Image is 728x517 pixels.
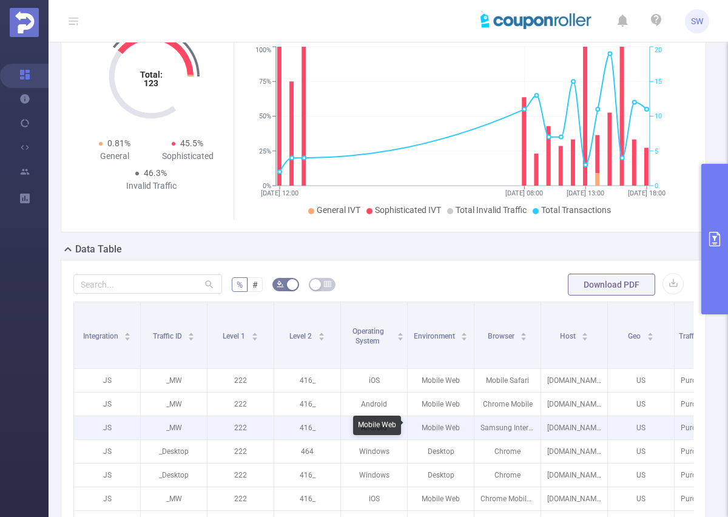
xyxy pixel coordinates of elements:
[608,464,674,487] p: US
[274,487,340,510] p: 416_
[318,331,325,334] i: icon: caret-up
[628,189,666,197] tspan: [DATE] 18:00
[140,70,163,79] tspan: Total:
[691,9,703,33] span: SW
[74,464,140,487] p: JS
[141,393,207,416] p: _MW
[207,416,274,439] p: 222
[188,331,195,334] i: icon: caret-up
[341,416,407,439] p: Android
[317,205,360,215] span: General IVT
[541,205,611,215] span: Total Transactions
[408,487,474,510] p: Mobile Web
[608,416,674,439] p: US
[461,336,468,339] i: icon: caret-down
[141,487,207,510] p: _MW
[74,487,140,510] p: JS
[474,416,541,439] p: Samsung Internet
[274,393,340,416] p: 416_
[582,336,588,339] i: icon: caret-down
[141,369,207,392] p: _MW
[408,464,474,487] p: Desktop
[408,369,474,392] p: Mobile Web
[318,331,325,338] div: Sort
[608,440,674,463] p: US
[83,332,120,340] span: Integration
[647,331,654,338] div: Sort
[73,274,222,294] input: Search...
[628,332,642,340] span: Geo
[655,113,662,121] tspan: 10
[207,464,274,487] p: 222
[505,189,543,197] tspan: [DATE] 08:00
[341,369,407,392] p: iOS
[318,336,325,339] i: icon: caret-down
[541,487,607,510] p: [DOMAIN_NAME]
[341,487,407,510] p: iOS
[207,487,274,510] p: 222
[520,331,527,338] div: Sort
[474,464,541,487] p: Chrome
[124,336,131,339] i: icon: caret-down
[251,331,258,334] i: icon: caret-up
[474,369,541,392] p: Mobile Safari
[353,416,401,435] div: Mobile Web
[474,487,541,510] p: Chrome Mobile iOS
[277,280,284,288] i: icon: bg-colors
[144,168,167,178] span: 46.3%
[414,332,457,340] span: Environment
[352,327,384,345] span: Operating System
[397,331,404,334] i: icon: caret-up
[124,331,131,334] i: icon: caret-up
[541,464,607,487] p: [DOMAIN_NAME]
[261,189,298,197] tspan: [DATE] 12:00
[255,47,271,55] tspan: 100%
[180,138,203,148] span: 45.5%
[74,416,140,439] p: JS
[521,331,527,334] i: icon: caret-up
[488,332,516,340] span: Browser
[74,393,140,416] p: JS
[207,393,274,416] p: 222
[141,416,207,439] p: _MW
[341,393,407,416] p: Android
[207,369,274,392] p: 222
[560,332,578,340] span: Host
[408,440,474,463] p: Desktop
[655,78,662,86] tspan: 15
[582,331,588,334] i: icon: caret-up
[608,487,674,510] p: US
[568,274,655,296] button: Download PDF
[408,416,474,439] p: Mobile Web
[115,180,187,192] div: Invalid Traffic
[144,78,158,88] tspan: 123
[263,182,271,190] tspan: 0%
[474,440,541,463] p: Chrome
[341,440,407,463] p: Windows
[474,393,541,416] p: Chrome Mobile
[259,113,271,121] tspan: 50%
[397,336,404,339] i: icon: caret-down
[237,280,243,289] span: %
[223,332,247,340] span: Level 1
[124,331,131,338] div: Sort
[252,280,258,289] span: #
[460,331,468,338] div: Sort
[375,205,441,215] span: Sophisticated IVT
[74,440,140,463] p: JS
[541,416,607,439] p: [DOMAIN_NAME]
[461,331,468,334] i: icon: caret-up
[259,147,271,155] tspan: 25%
[541,369,607,392] p: [DOMAIN_NAME]
[581,331,588,338] div: Sort
[541,393,607,416] p: [DOMAIN_NAME]
[78,150,151,163] div: General
[341,464,407,487] p: Windows
[289,332,314,340] span: Level 2
[151,150,224,163] div: Sophisticated
[679,332,726,340] span: Traffic Source
[647,336,653,339] i: icon: caret-down
[251,331,258,338] div: Sort
[274,440,340,463] p: 464
[608,369,674,392] p: US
